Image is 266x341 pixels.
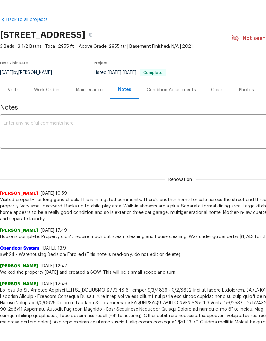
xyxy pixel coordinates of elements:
span: [DATE] 12:47 [41,264,67,269]
div: Photos [239,87,254,93]
span: Complete [141,71,165,75]
span: [DATE] [123,71,136,75]
div: Work Orders [34,87,61,93]
span: [DATE] [108,71,121,75]
div: Condition Adjustments [147,87,196,93]
span: [DATE] 17:49 [41,229,67,233]
span: [DATE] 12:46 [41,282,67,287]
div: Notes [118,87,131,93]
div: Costs [211,87,224,93]
span: [DATE], 13:9 [42,246,66,251]
button: Copy Address [85,30,97,41]
span: Project [94,62,108,65]
span: [DATE] 10:59 [41,192,67,196]
div: Visits [8,87,19,93]
span: - [108,71,136,75]
div: Maintenance [76,87,103,93]
span: Renovation [165,177,196,183]
span: Listed [94,71,166,75]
